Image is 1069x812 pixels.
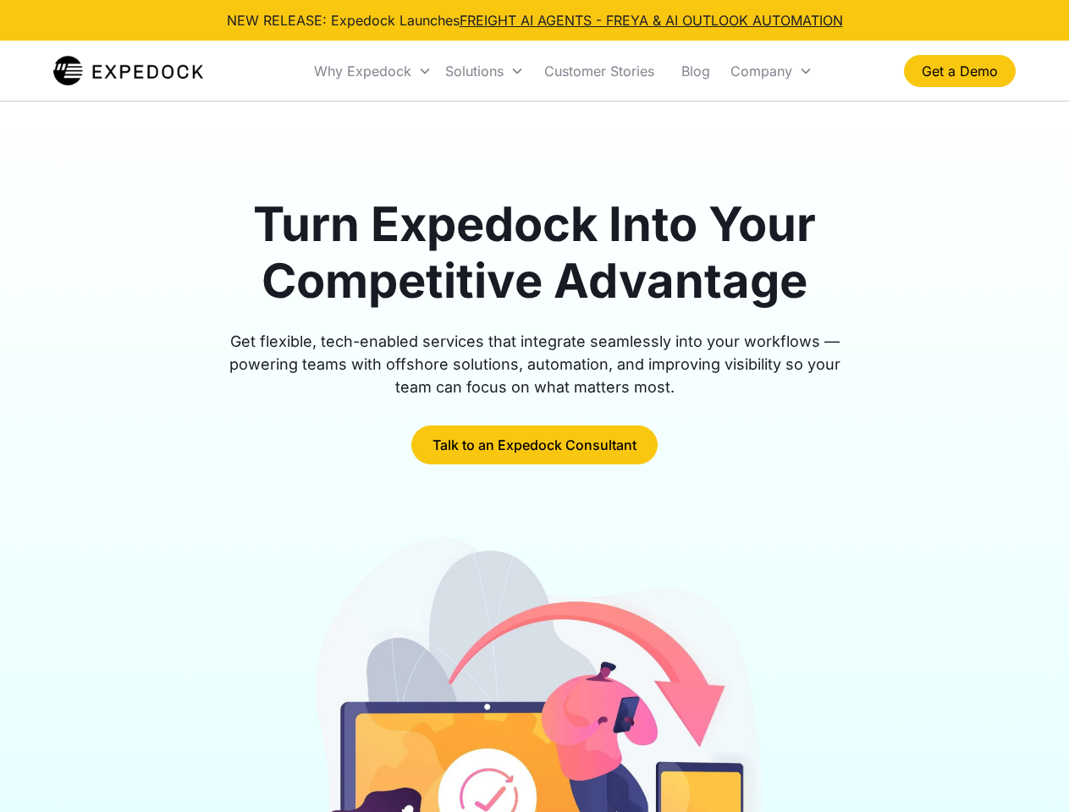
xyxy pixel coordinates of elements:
[314,63,411,80] div: Why Expedock
[531,42,668,100] a: Customer Stories
[227,10,843,30] div: NEW RELEASE: Expedock Launches
[210,196,860,310] h1: Turn Expedock Into Your Competitive Advantage
[53,54,203,88] a: home
[445,63,504,80] div: Solutions
[904,55,1016,87] a: Get a Demo
[411,425,658,464] a: Talk to an Expedock Consultant
[438,42,531,100] div: Solutions
[460,12,843,29] a: FREIGHT AI AGENTS - FREYA & AI OUTLOOK AUTOMATION
[724,42,819,100] div: Company
[984,731,1069,812] iframe: Chat Widget
[210,330,860,398] div: Get flexible, tech-enabled services that integrate seamlessly into your workflows — powering team...
[668,42,724,100] a: Blog
[730,63,792,80] div: Company
[53,54,203,88] img: Expedock Logo
[307,42,438,100] div: Why Expedock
